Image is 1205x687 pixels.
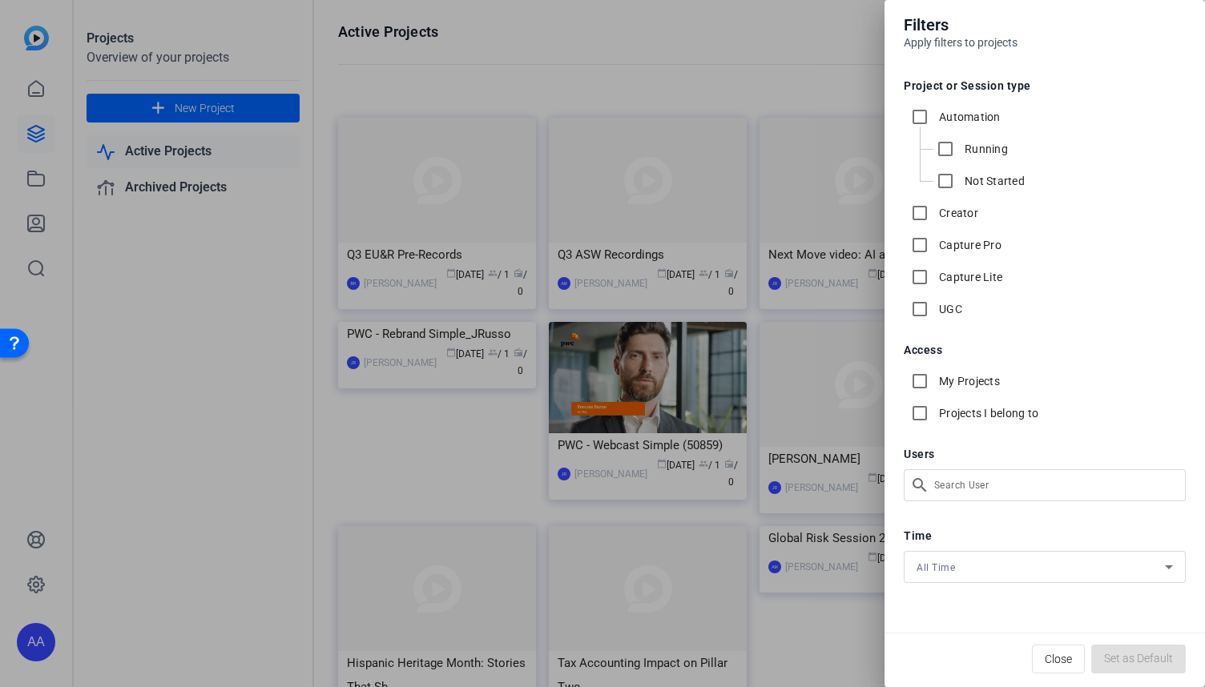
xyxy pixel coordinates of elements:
label: UGC [936,301,962,317]
h5: Users [904,448,1186,460]
button: Close [1032,645,1085,673]
h5: Access [904,344,1186,356]
h5: Time [904,530,1186,541]
h5: Project or Session type [904,80,1186,91]
input: Search User [934,476,1173,495]
mat-icon: search [904,469,931,501]
label: Capture Pro [936,237,1001,253]
label: Running [961,141,1008,157]
h6: Apply filters to projects [904,37,1186,48]
label: My Projects [936,373,1000,389]
label: Not Started [961,173,1025,189]
span: Close [1045,644,1072,674]
label: Automation [936,109,1001,125]
span: All Time [917,562,955,573]
label: Projects I belong to [936,405,1038,421]
label: Capture Lite [936,269,1002,285]
h4: Filters [904,13,1186,37]
label: Creator [936,205,978,221]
